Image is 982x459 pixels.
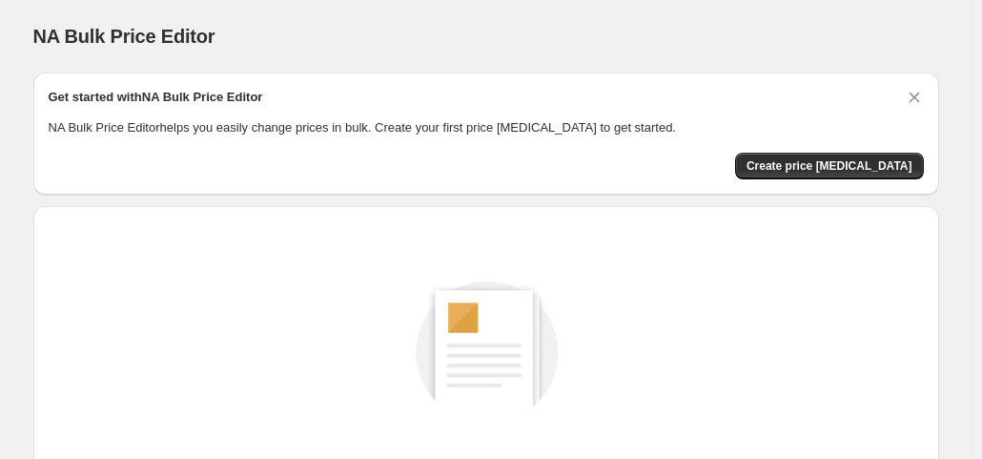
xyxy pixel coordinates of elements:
p: NA Bulk Price Editor helps you easily change prices in bulk. Create your first price [MEDICAL_DAT... [49,118,924,137]
button: Dismiss card [905,88,924,107]
span: NA Bulk Price Editor [33,26,215,47]
span: Create price [MEDICAL_DATA] [747,158,912,174]
button: Create price change job [735,153,924,179]
h2: Get started with NA Bulk Price Editor [49,88,263,107]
